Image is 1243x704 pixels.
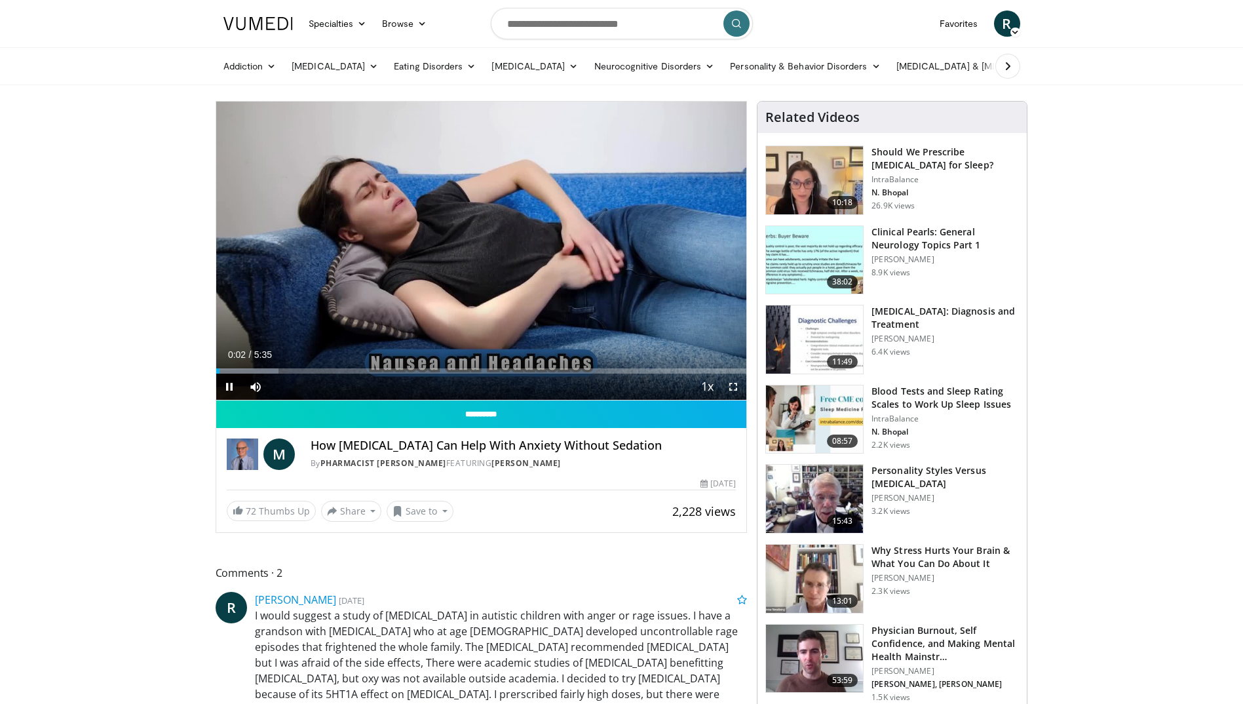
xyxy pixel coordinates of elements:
a: Pharmacist [PERSON_NAME] [320,458,446,469]
p: [PERSON_NAME] [871,573,1019,583]
img: Pharmacist Michael [227,439,258,470]
a: 72 Thumbs Up [227,501,316,521]
span: / [249,349,252,360]
h3: Clinical Pearls: General Neurology Topics Part 1 [871,225,1019,252]
h3: Physician Burnout, Self Confidence, and Making Mental Health Mainstr… [871,624,1019,663]
span: 53:59 [827,674,858,687]
button: Save to [387,501,453,522]
a: R [216,592,247,623]
span: 13:01 [827,595,858,608]
p: 2.3K views [871,586,910,596]
a: 10:18 Should We Prescribe [MEDICAL_DATA] for Sleep? IntraBalance N. Bhopal 26.9K views [765,146,1019,215]
div: Progress Bar [216,368,747,374]
a: [PERSON_NAME] [255,593,336,607]
a: 13:01 Why Stress Hurts Your Brain & What You Can Do About It [PERSON_NAME] 2.3K views [765,544,1019,614]
img: VuMedi Logo [223,17,293,30]
button: Playback Rate [694,374,720,400]
p: 8.9K views [871,267,910,278]
button: Fullscreen [720,374,746,400]
a: [MEDICAL_DATA] & [MEDICAL_DATA] [889,53,1076,79]
a: Addiction [216,53,284,79]
div: [DATE] [700,478,736,490]
a: 38:02 Clinical Pearls: General Neurology Topics Part 1 [PERSON_NAME] 8.9K views [765,225,1019,295]
p: 3.2K views [871,506,910,517]
a: 08:57 Blood Tests and Sleep Rating Scales to Work Up Sleep Issues IntraBalance N. Bhopal 2.2K views [765,385,1019,454]
p: 1.5K views [871,692,910,703]
a: Favorites [932,10,986,37]
p: IntraBalance [871,174,1019,185]
a: [MEDICAL_DATA] [284,53,386,79]
button: Share [321,501,382,522]
h3: Should We Prescribe [MEDICAL_DATA] for Sleep? [871,146,1019,172]
span: 11:49 [827,355,858,368]
h4: How [MEDICAL_DATA] Can Help With Anxiety Without Sedation [311,439,736,453]
a: [PERSON_NAME] [491,458,561,469]
p: N. Bhopal [871,187,1019,198]
span: 10:18 [827,196,858,209]
a: R [994,10,1020,37]
video-js: Video Player [216,102,747,401]
a: Neurocognitive Disorders [586,53,723,79]
span: 5:35 [254,349,272,360]
span: 15:43 [827,515,858,528]
img: f7087805-6d6d-4f4e-b7c8-917543aa9d8d.150x105_q85_crop-smart_upscale.jpg [766,146,863,214]
h3: Blood Tests and Sleep Rating Scales to Work Up Sleep Issues [871,385,1019,411]
p: N. Bhopal [871,427,1019,437]
h3: Why Stress Hurts Your Brain & What You Can Do About It [871,544,1019,570]
span: 08:57 [827,435,858,448]
small: [DATE] [339,595,364,606]
img: 91ec4e47-6cc3-4d45-a77d-be3eb23d61cb.150x105_q85_crop-smart_upscale.jpg [766,226,863,294]
a: 53:59 Physician Burnout, Self Confidence, and Making Mental Health Mainstr… [PERSON_NAME] [PERSON... [765,624,1019,703]
p: [PERSON_NAME] [871,254,1019,265]
a: M [263,439,295,470]
span: 38:02 [827,275,858,288]
p: [PERSON_NAME], [PERSON_NAME] [871,679,1019,690]
h4: Related Videos [765,109,860,125]
a: Browse [374,10,434,37]
span: Comments 2 [216,564,748,581]
h3: [MEDICAL_DATA]: Diagnosis and Treatment [871,305,1019,331]
div: By FEATURING [311,458,736,469]
a: Personality & Behavior Disorders [722,53,888,79]
a: 11:49 [MEDICAL_DATA]: Diagnosis and Treatment [PERSON_NAME] 6.4K views [765,305,1019,374]
img: f21cf13f-4cab-47f8-a835-096779295739.150x105_q85_crop-smart_upscale.jpg [766,625,863,693]
p: [PERSON_NAME] [871,334,1019,344]
button: Pause [216,374,242,400]
span: 2,228 views [672,503,736,519]
input: Search topics, interventions [491,8,753,39]
img: 6e0bc43b-d42b-409a-85fd-0f454729f2ca.150x105_q85_crop-smart_upscale.jpg [766,305,863,374]
span: 72 [246,505,256,517]
img: 153729e0-faea-4f29-b75f-59bcd55f36ca.150x105_q85_crop-smart_upscale.jpg [766,545,863,613]
p: 26.9K views [871,201,915,211]
img: 247ca3b2-fc43-4042-8c3d-b42db022ef6a.150x105_q85_crop-smart_upscale.jpg [766,385,863,454]
p: [PERSON_NAME] [871,493,1019,503]
p: 2.2K views [871,440,910,450]
a: 15:43 Personality Styles Versus [MEDICAL_DATA] [PERSON_NAME] 3.2K views [765,464,1019,534]
p: IntraBalance [871,414,1019,424]
a: Eating Disorders [386,53,484,79]
img: 8bb3fa12-babb-40ea-879a-3a97d6c50055.150x105_q85_crop-smart_upscale.jpg [766,465,863,533]
a: [MEDICAL_DATA] [484,53,586,79]
h3: Personality Styles Versus [MEDICAL_DATA] [871,464,1019,490]
span: 0:02 [228,349,246,360]
a: Specialties [301,10,375,37]
button: Mute [242,374,269,400]
p: [PERSON_NAME] [871,666,1019,676]
p: 6.4K views [871,347,910,357]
